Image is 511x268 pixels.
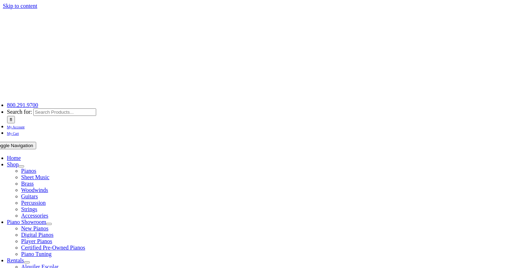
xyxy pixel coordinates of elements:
[21,206,37,212] a: Strings
[7,155,21,161] a: Home
[7,123,25,129] a: My Account
[21,168,37,174] a: Pianos
[7,257,24,263] a: Rentals
[21,238,53,244] a: Player Pianos
[21,251,52,257] a: Piano Tuning
[24,261,30,263] button: Open submenu of Rentals
[7,219,46,225] a: Piano Showroom
[21,193,38,199] a: Guitars
[21,181,34,187] a: Brass
[33,108,96,116] input: Search Products...
[7,130,19,136] a: My Cart
[46,223,52,225] button: Open submenu of Piano Showroom
[21,200,46,206] a: Percussion
[21,225,49,231] a: New Pianos
[3,3,37,9] a: Skip to content
[7,102,38,108] a: 800.291.9700
[7,116,15,123] input: Search
[21,213,48,219] a: Accessories
[7,132,19,135] span: My Cart
[7,109,32,115] span: Search for:
[21,174,50,180] a: Sheet Music
[7,125,25,129] span: My Account
[7,161,19,167] a: Shop
[21,187,48,193] a: Woodwinds
[18,165,24,167] button: Open submenu of Shop
[21,245,85,251] a: Certified Pre-Owned Pianos
[21,232,54,238] a: Digital Pianos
